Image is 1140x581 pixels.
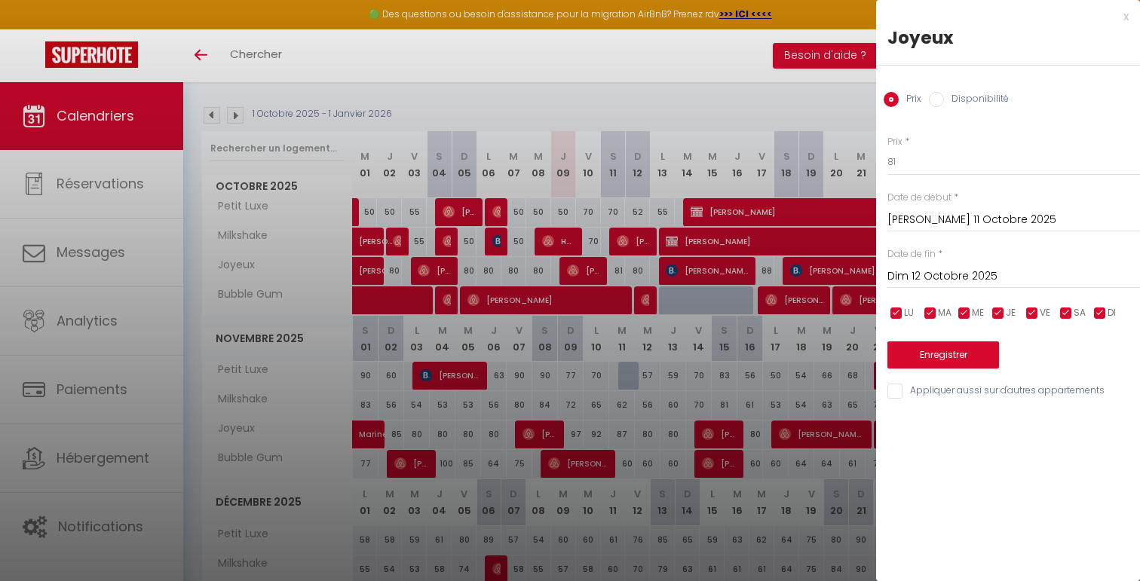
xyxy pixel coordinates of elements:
label: Prix [899,92,921,109]
span: VE [1040,306,1050,320]
label: Prix [887,135,902,149]
div: Joyeux [887,26,1129,50]
button: Enregistrer [887,341,999,368]
label: Date de début [887,191,952,205]
span: JE [1006,306,1016,320]
label: Disponibilité [944,92,1009,109]
span: LU [904,306,914,320]
span: DI [1108,306,1116,320]
div: x [876,8,1129,26]
span: SA [1074,306,1086,320]
label: Date de fin [887,247,936,261]
span: ME [972,306,984,320]
span: MA [938,306,952,320]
